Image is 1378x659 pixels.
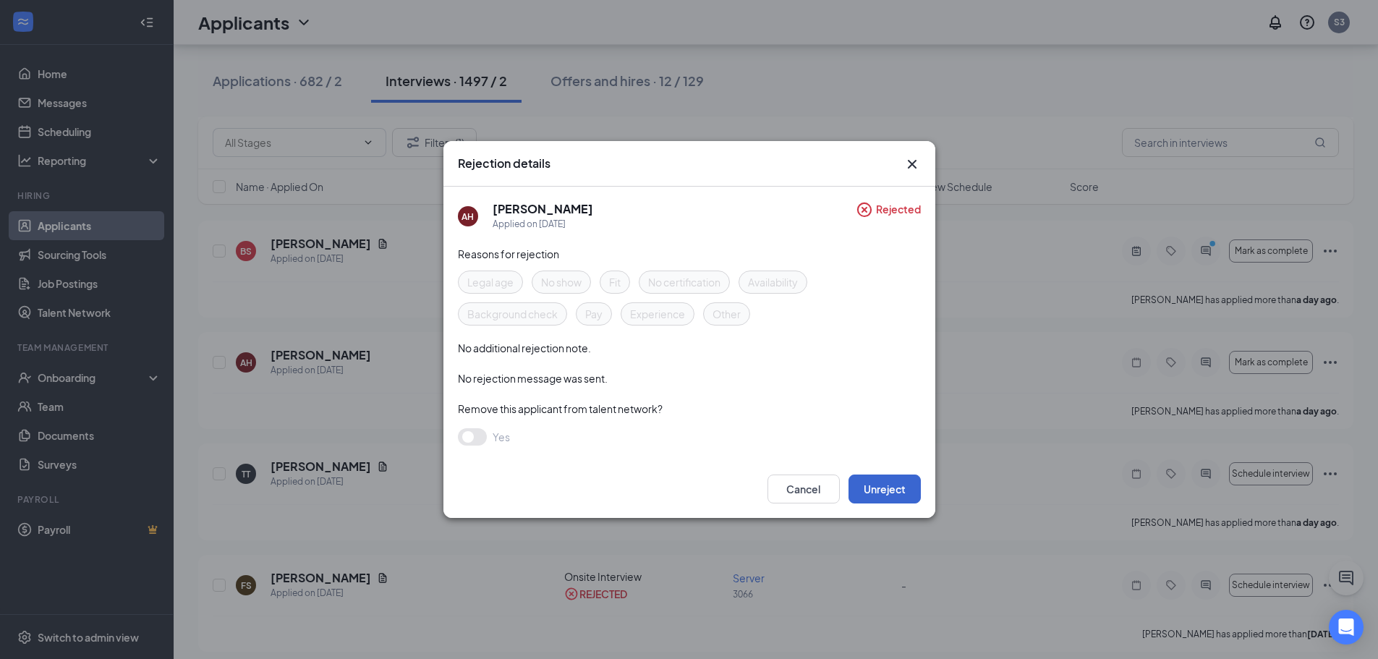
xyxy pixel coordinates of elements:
span: No certification [648,274,720,290]
span: Fit [609,274,621,290]
span: Experience [630,306,685,322]
div: Applied on [DATE] [493,217,593,231]
h5: [PERSON_NAME] [493,201,593,217]
button: Unreject [849,475,921,503]
h3: Rejection details [458,156,550,171]
span: Availability [748,274,798,290]
span: Other [713,306,741,322]
span: Rejected [876,201,921,231]
button: Close [903,156,921,173]
span: Yes [493,428,510,446]
svg: CircleCross [856,201,873,218]
span: Remove this applicant from talent network? [458,402,663,415]
span: Reasons for rejection [458,247,559,260]
button: Cancel [767,475,840,503]
span: No additional rejection note. [458,341,591,354]
span: Background check [467,306,558,322]
span: No show [541,274,582,290]
span: No rejection message was sent. [458,372,608,385]
svg: Cross [903,156,921,173]
span: Legal age [467,274,514,290]
div: AH [462,211,474,223]
span: Pay [585,306,603,322]
div: Open Intercom Messenger [1329,610,1364,645]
